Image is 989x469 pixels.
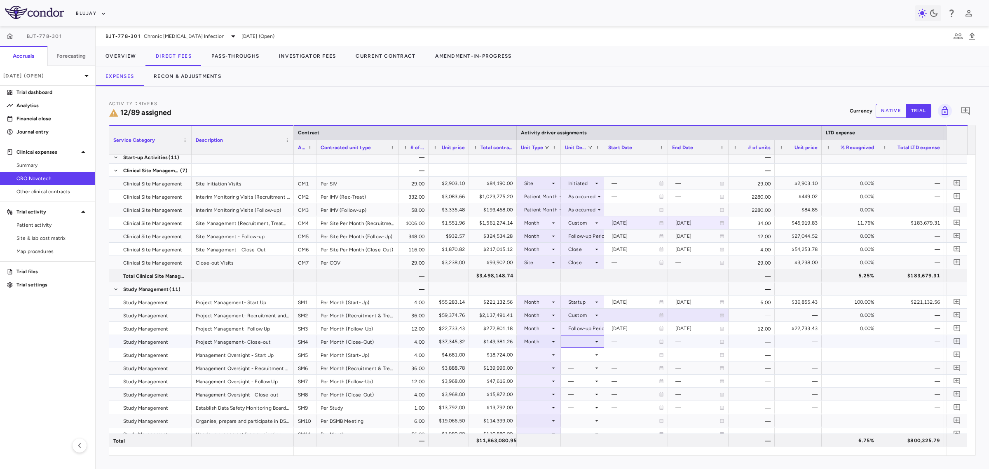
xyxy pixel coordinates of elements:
[346,46,425,66] button: Current Contract
[729,243,775,256] div: 4.00
[565,145,588,150] span: Unit Detail
[782,322,818,335] div: $22,733.43
[675,216,719,230] div: [DATE]
[952,296,963,307] button: Add comment
[953,232,961,240] svg: Add comment
[294,388,316,401] div: SM8
[192,295,294,308] div: Project Management- Start Up
[16,89,88,96] p: Trial dashboard
[399,177,429,190] div: 29.00
[13,52,34,60] h6: Accruals
[316,243,399,256] div: Per Site Per Month (Close-Out)
[886,269,940,282] div: $183,679.31
[952,310,963,321] button: Add comment
[294,401,316,414] div: SM9
[521,130,587,136] span: Activity driver assignments
[169,151,180,164] span: (11)
[399,295,429,308] div: 4.00
[298,145,305,150] span: Activity code
[953,179,961,187] svg: Add comment
[476,243,513,256] div: $217,015.12
[952,244,963,255] button: Add comment
[316,256,399,269] div: Per COV
[399,375,429,387] div: 12.00
[399,348,429,361] div: 4.00
[192,256,294,269] div: Close-out Visits
[192,203,294,216] div: Interim Monitoring Visits (Follow-up)
[399,388,429,401] div: 4.00
[524,216,550,230] div: Month
[123,270,187,283] span: Total Clinical Site Management
[316,216,399,229] div: Per Site Per Month (Recruitment & Treatment) - SM
[886,190,940,203] div: —
[886,243,940,256] div: —
[729,164,775,176] div: —
[886,309,940,322] div: —
[436,256,465,269] div: $3,238.00
[399,164,429,176] div: —
[316,230,399,242] div: Per Site Per Month (Follow-Up)
[568,322,607,335] div: Follow-up Period
[782,295,818,309] div: $36,855.43
[436,322,465,335] div: $22,733.43
[436,190,465,203] div: $3,083.66
[196,137,223,143] span: Description
[675,243,719,256] div: [DATE]
[953,258,961,266] svg: Add comment
[109,101,157,106] span: Activity Drivers
[729,335,775,348] div: —
[192,427,294,440] div: Vendor management/communication
[169,283,180,296] span: (11)
[829,256,874,269] div: 0.00%
[399,322,429,335] div: 12.00
[5,6,64,19] img: logo-full-SnFGN8VE.png
[568,243,593,256] div: Close
[886,216,940,230] div: $183,679.31
[953,219,961,227] svg: Add comment
[476,295,513,309] div: $221,132.56
[294,177,316,190] div: CM1
[399,243,429,256] div: 116.00
[316,322,399,335] div: Per Month (Follow-Up)
[729,190,775,203] div: 2280.00
[782,203,818,216] div: $84.85
[16,115,88,122] p: Financial close
[953,206,961,213] svg: Add comment
[898,145,940,150] span: Total LTD expense
[568,177,593,190] div: Initiated
[612,243,659,256] div: [DATE]
[316,388,399,401] div: Per Month (Close-Out)
[476,190,513,203] div: $1,023,775.20
[476,269,513,282] div: $3,498,148.74
[675,230,719,243] div: [DATE]
[886,203,940,216] div: —
[524,243,550,256] div: Month
[123,243,183,256] span: Clinical Site Management
[316,375,399,387] div: Per Month (Follow-Up)
[294,375,316,387] div: SM7
[180,164,187,177] span: (7)
[294,230,316,242] div: CM5
[294,335,316,348] div: SM4
[672,145,693,150] span: End Date
[192,414,294,427] div: Organise, prepare and participate in DSMB
[953,192,961,200] svg: Add comment
[316,309,399,321] div: Per Month (Recruitment & Treatment)
[829,322,874,335] div: 0.00%
[294,309,316,321] div: SM2
[123,309,168,322] span: Study Management
[612,203,659,216] div: —
[269,46,346,66] button: Investigator Fees
[568,203,596,216] div: As occurred
[476,177,513,190] div: $84,190.00
[399,190,429,203] div: 332.00
[952,389,963,400] button: Add comment
[612,190,659,203] div: —
[829,309,874,322] div: 0.00%
[192,375,294,387] div: Management Oversight - Follow Up
[729,388,775,401] div: —
[123,177,183,190] span: Clinical Site Management
[399,434,429,447] div: —
[794,145,818,150] span: Unit price
[729,216,775,229] div: 34.00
